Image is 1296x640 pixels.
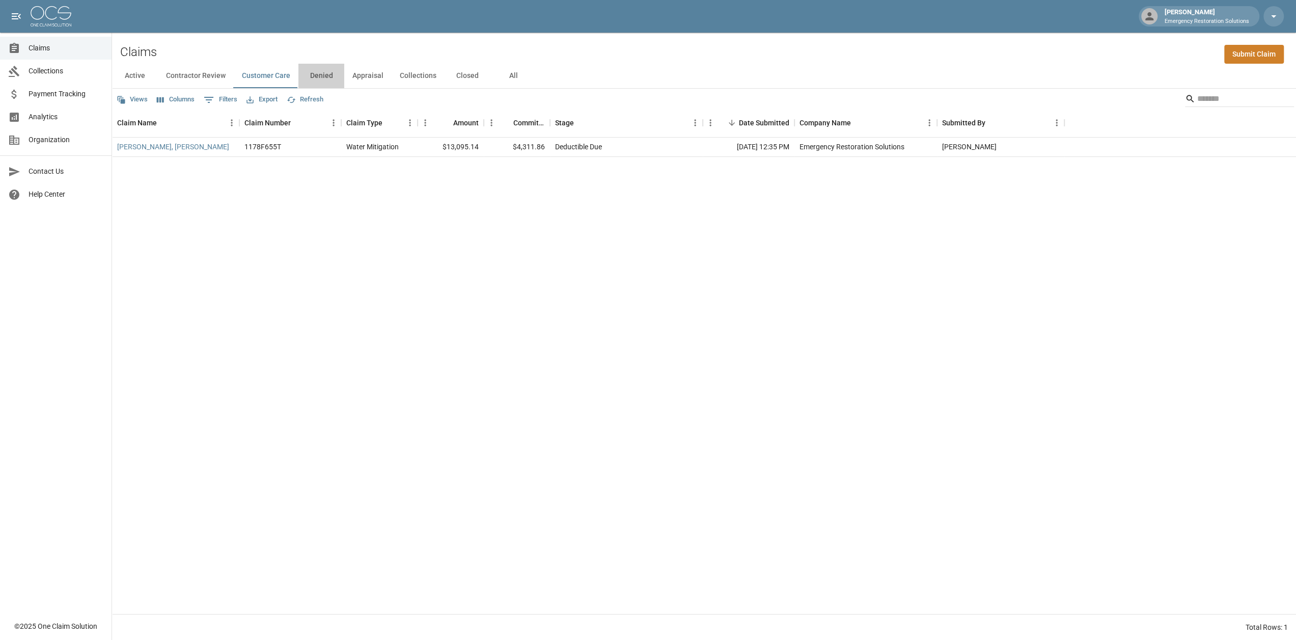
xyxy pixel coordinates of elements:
[201,92,240,108] button: Show filters
[346,109,382,137] div: Claim Type
[346,142,399,152] div: Water Mitigation
[484,109,550,137] div: Committed Amount
[1246,622,1288,632] div: Total Rows: 1
[31,6,71,26] img: ocs-logo-white-transparent.png
[402,115,418,130] button: Menu
[112,109,239,137] div: Claim Name
[29,89,103,99] span: Payment Tracking
[157,116,171,130] button: Sort
[117,109,157,137] div: Claim Name
[794,109,937,137] div: Company Name
[234,64,298,88] button: Customer Care
[445,64,490,88] button: Closed
[244,92,280,108] button: Export
[112,64,158,88] button: Active
[344,64,392,88] button: Appraisal
[418,115,433,130] button: Menu
[114,92,150,108] button: Views
[1224,45,1284,64] a: Submit Claim
[1185,91,1294,109] div: Search
[942,142,997,152] div: Larry Hurst
[6,6,26,26] button: open drawer
[555,142,602,152] div: Deductible Due
[703,138,794,157] div: [DATE] 12:35 PM
[382,116,397,130] button: Sort
[29,66,103,76] span: Collections
[513,109,545,137] div: Committed Amount
[326,115,341,130] button: Menu
[29,135,103,145] span: Organization
[739,109,789,137] div: Date Submitted
[1165,17,1249,26] p: Emergency Restoration Solutions
[29,189,103,200] span: Help Center
[550,109,703,137] div: Stage
[922,115,937,130] button: Menu
[392,64,445,88] button: Collections
[851,116,865,130] button: Sort
[29,43,103,54] span: Claims
[29,112,103,122] span: Analytics
[284,92,326,108] button: Refresh
[499,116,513,130] button: Sort
[14,621,97,631] div: © 2025 One Claim Solution
[158,64,234,88] button: Contractor Review
[942,109,985,137] div: Submitted By
[29,166,103,177] span: Contact Us
[555,109,574,137] div: Stage
[725,116,739,130] button: Sort
[244,109,291,137] div: Claim Number
[1049,115,1064,130] button: Menu
[120,45,157,60] h2: Claims
[1161,7,1253,25] div: [PERSON_NAME]
[703,109,794,137] div: Date Submitted
[224,115,239,130] button: Menu
[341,109,418,137] div: Claim Type
[453,109,479,137] div: Amount
[799,109,851,137] div: Company Name
[154,92,197,108] button: Select columns
[799,142,904,152] div: Emergency Restoration Solutions
[490,64,536,88] button: All
[418,138,484,157] div: $13,095.14
[439,116,453,130] button: Sort
[418,109,484,137] div: Amount
[239,109,341,137] div: Claim Number
[484,115,499,130] button: Menu
[112,64,1296,88] div: dynamic tabs
[298,64,344,88] button: Denied
[244,142,281,152] div: 1178F655T
[291,116,305,130] button: Sort
[703,115,718,130] button: Menu
[117,142,229,152] a: [PERSON_NAME], [PERSON_NAME]
[484,138,550,157] div: $4,311.86
[574,116,588,130] button: Sort
[687,115,703,130] button: Menu
[985,116,1000,130] button: Sort
[937,109,1064,137] div: Submitted By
